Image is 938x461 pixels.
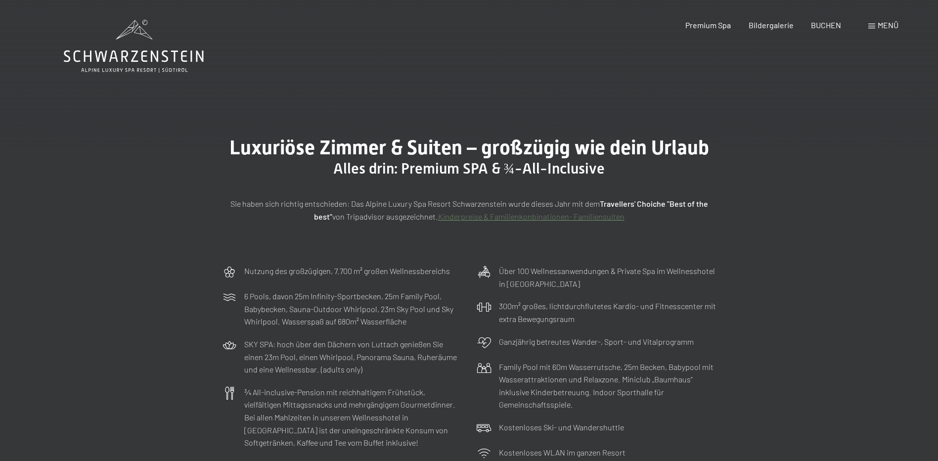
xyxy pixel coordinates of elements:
[811,20,841,30] a: BUCHEN
[244,338,462,376] p: SKY SPA: hoch über den Dächern von Luttach genießen Sie einen 23m Pool, einen Whirlpool, Panorama...
[749,20,794,30] a: Bildergalerie
[685,20,731,30] a: Premium Spa
[499,335,694,348] p: Ganzjährig betreutes Wander-, Sport- und Vitalprogramm
[438,212,625,221] a: Kinderpreise & Familienkonbinationen- Familiensuiten
[244,265,450,277] p: Nutzung des großzügigen, 7.700 m² großen Wellnessbereichs
[244,386,462,449] p: ¾ All-inclusive-Pension mit reichhaltigem Frühstück, vielfältigen Mittagssnacks und mehrgängigem ...
[878,20,898,30] span: Menü
[222,197,716,223] p: Sie haben sich richtig entschieden: Das Alpine Luxury Spa Resort Schwarzenstein wurde dieses Jahr...
[499,361,716,411] p: Family Pool mit 60m Wasserrutsche, 25m Becken, Babypool mit Wasserattraktionen und Relaxzone. Min...
[499,265,716,290] p: Über 100 Wellnessanwendungen & Private Spa im Wellnesshotel in [GEOGRAPHIC_DATA]
[229,136,709,159] span: Luxuriöse Zimmer & Suiten – großzügig wie dein Urlaub
[244,290,462,328] p: 6 Pools, davon 25m Infinity-Sportbecken, 25m Family Pool, Babybecken, Sauna-Outdoor Whirlpool, 23...
[314,199,708,221] strong: Travellers' Choiche "Best of the best"
[499,300,716,325] p: 300m² großes, lichtdurchflutetes Kardio- und Fitnesscenter mit extra Bewegungsraum
[499,421,624,434] p: Kostenloses Ski- und Wandershuttle
[499,446,625,459] p: Kostenloses WLAN im ganzen Resort
[333,160,605,177] span: Alles drin: Premium SPA & ¾-All-Inclusive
